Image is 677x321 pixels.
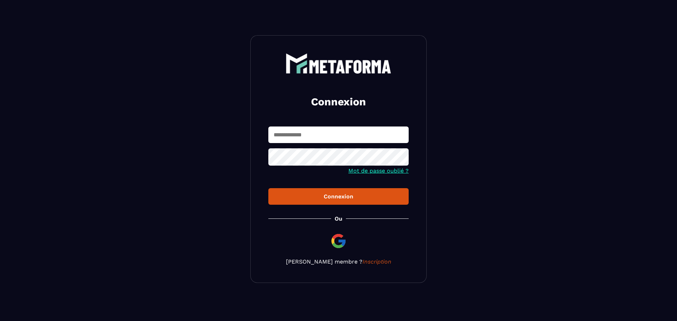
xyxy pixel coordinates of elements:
a: logo [268,53,409,74]
img: logo [286,53,391,74]
a: Inscription [362,258,391,265]
button: Connexion [268,188,409,205]
h2: Connexion [277,95,400,109]
p: Ou [335,215,342,222]
p: [PERSON_NAME] membre ? [268,258,409,265]
a: Mot de passe oublié ? [348,167,409,174]
img: google [330,233,347,249]
div: Connexion [274,193,403,200]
